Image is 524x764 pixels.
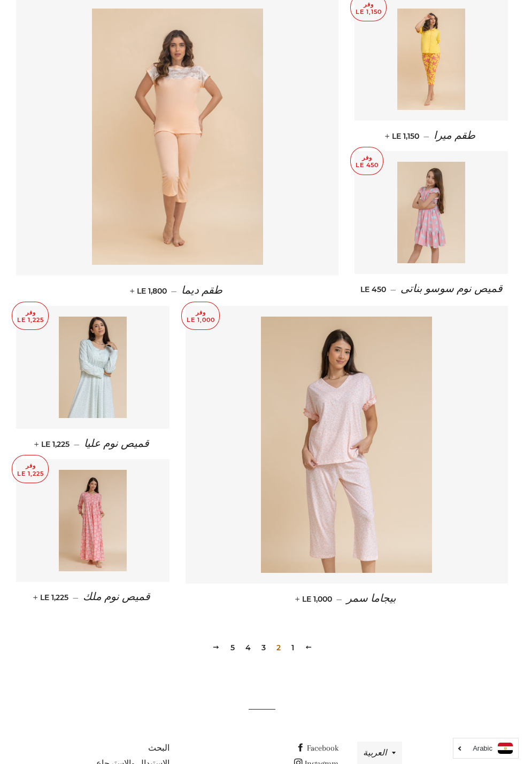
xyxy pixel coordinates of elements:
span: قميص نوم عليا [84,438,149,450]
span: قميص نوم ملك [83,591,150,603]
p: وفر LE 1,225 [12,455,48,483]
a: طقم ديما — LE 1,800 [16,275,338,306]
span: 2 [272,640,285,656]
span: LE 1,000 [297,594,332,604]
a: قميص نوم عليا — LE 1,225 [16,429,169,459]
a: Arabic [459,743,513,754]
p: وفر LE 1,225 [12,302,48,329]
span: — [171,286,177,296]
a: البحث [148,743,169,753]
span: طقم ميرا [434,130,475,141]
span: — [336,594,342,604]
span: LE 1,150 [387,131,419,141]
span: — [74,439,80,449]
span: قميص نوم سوسو بناتى [400,283,503,295]
a: بيجاما سمر — LE 1,000 [186,584,508,614]
a: 1 [287,640,298,656]
span: طقم ديما [181,285,222,296]
p: وفر LE 1,000 [182,302,219,329]
i: Arabic [473,745,492,752]
span: — [390,285,396,294]
span: بيجاما سمر [346,593,396,604]
span: LE 1,225 [36,439,70,449]
span: LE 1,800 [132,286,167,296]
a: قميص نوم ملك — LE 1,225 [16,582,169,612]
a: طقم ميرا — LE 1,150 [355,121,508,151]
p: وفر LE 450 [351,147,383,175]
span: — [423,131,429,141]
a: 4 [241,640,255,656]
span: LE 1,225 [35,593,68,602]
span: LE 450 [360,285,386,294]
span: — [73,593,79,602]
a: Facebook [296,743,338,753]
a: 3 [257,640,270,656]
a: 5 [226,640,239,656]
a: قميص نوم سوسو بناتى — LE 450 [355,274,508,304]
